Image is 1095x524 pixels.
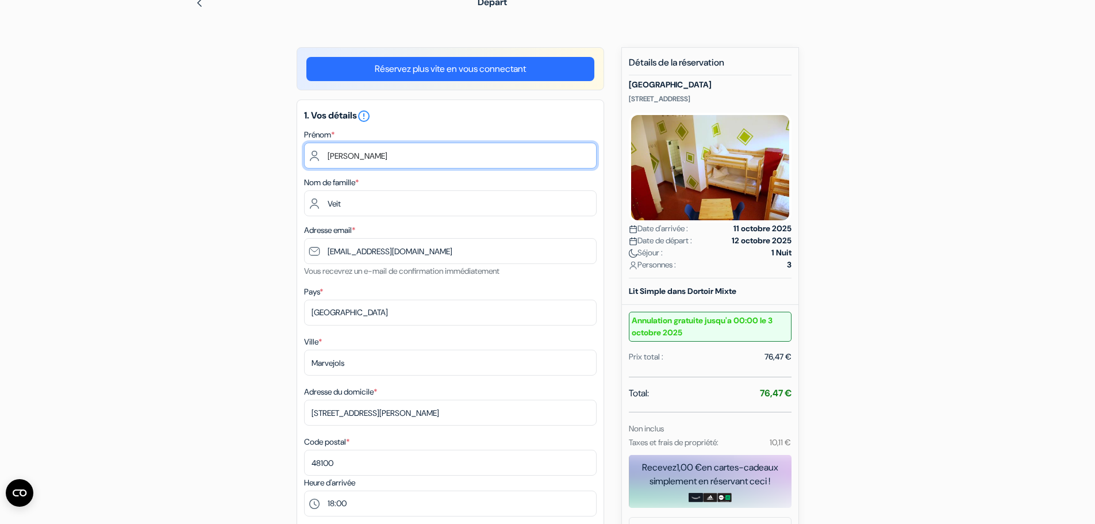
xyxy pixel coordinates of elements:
[732,235,792,247] strong: 12 octobre 2025
[629,461,792,488] div: Recevez en cartes-cadeaux simplement en réservant ceci !
[6,479,33,507] button: Ouvrir le widget CMP
[629,261,637,270] img: user_icon.svg
[717,493,732,502] img: uber-uber-eats-card.png
[771,247,792,259] strong: 1 Nuit
[629,237,637,246] img: calendar.svg
[304,436,349,448] label: Code postal
[629,223,688,235] span: Date d'arrivée :
[629,259,676,271] span: Personnes :
[629,249,637,258] img: moon.svg
[764,351,792,363] div: 76,47 €
[357,109,371,123] i: error_outline
[733,223,792,235] strong: 11 octobre 2025
[770,437,791,447] small: 10,11 €
[629,423,664,434] small: Non inclus
[304,224,355,236] label: Adresse email
[629,437,719,447] small: Taxes et frais de propriété:
[304,143,597,169] input: Entrez votre prénom
[306,57,594,81] a: Réservez plus vite en vous connectant
[760,387,792,399] strong: 76,47 €
[304,177,359,189] label: Nom de famille
[304,190,597,216] input: Entrer le nom de famille
[703,493,717,502] img: adidas-card.png
[629,312,792,342] small: Annulation gratuite jusqu'a 00:00 le 3 octobre 2025
[629,57,792,75] h5: Détails de la réservation
[787,259,792,271] strong: 3
[629,286,736,296] b: Lit Simple dans Dortoir Mixte
[304,336,322,348] label: Ville
[304,286,323,298] label: Pays
[689,493,703,502] img: amazon-card-no-text.png
[304,238,597,264] input: Entrer adresse e-mail
[629,94,792,104] p: [STREET_ADDRESS]
[629,80,792,90] h5: [GEOGRAPHIC_DATA]
[304,477,355,489] label: Heure d'arrivée
[629,225,637,234] img: calendar.svg
[304,109,597,123] h5: 1. Vos détails
[629,235,692,247] span: Date de départ :
[304,129,335,141] label: Prénom
[304,266,500,276] small: Vous recevrez un e-mail de confirmation immédiatement
[304,386,377,398] label: Adresse du domicile
[629,387,649,400] span: Total:
[357,109,371,121] a: error_outline
[629,247,663,259] span: Séjour :
[629,351,663,363] div: Prix total :
[677,461,702,473] span: 1,00 €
